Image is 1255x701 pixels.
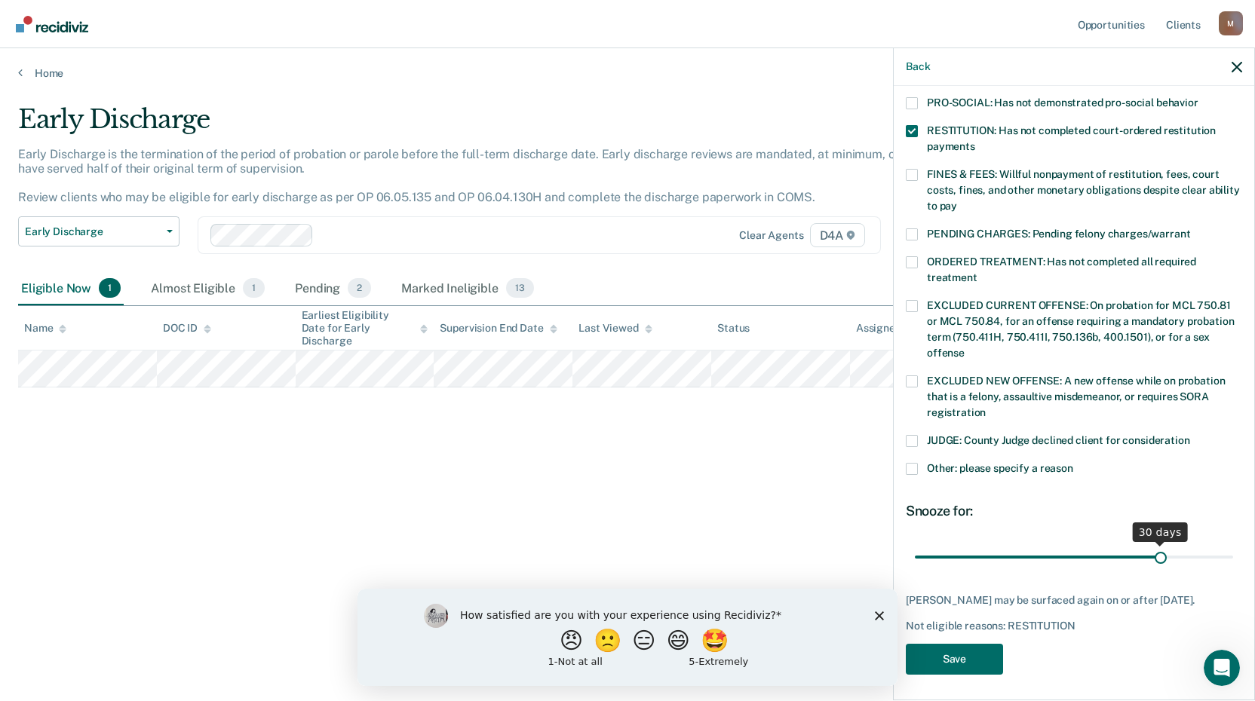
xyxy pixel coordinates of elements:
[927,124,1216,152] span: RESTITUTION: Has not completed court-ordered restitution payments
[99,278,121,298] span: 1
[927,375,1225,418] span: EXCLUDED NEW OFFENSE: A new offense while on probation that is a felony, assaultive misdemeanor, ...
[906,503,1242,519] div: Snooze for:
[906,620,1242,632] div: Not eligible reasons: RESTITUTION
[927,434,1190,446] span: JUDGE: County Judge declined client for consideration
[927,462,1073,474] span: Other: please specify a reason
[398,272,536,305] div: Marked Ineligible
[302,309,428,347] div: Earliest Eligibility Date for Early Discharge
[906,594,1242,607] div: [PERSON_NAME] may be surfaced again on or after [DATE].
[18,104,959,147] div: Early Discharge
[856,322,927,335] div: Assigned to
[348,278,371,298] span: 2
[1219,11,1243,35] div: M
[18,147,955,205] p: Early Discharge is the termination of the period of probation or parole before the full-term disc...
[578,322,652,335] div: Last Viewed
[927,299,1234,359] span: EXCLUDED CURRENT OFFENSE: On probation for MCL 750.81 or MCL 750.84, for an offense requiring a m...
[717,322,750,335] div: Status
[906,644,1003,675] button: Save
[810,223,865,247] span: D4A
[906,60,930,73] button: Back
[148,272,268,305] div: Almost Eligible
[440,322,557,335] div: Supervision End Date
[357,589,898,686] iframe: Survey by Kim from Recidiviz
[1204,650,1240,686] iframe: Intercom live chat
[25,225,161,238] span: Early Discharge
[1219,11,1243,35] button: Profile dropdown button
[163,322,211,335] div: DOC ID
[24,322,66,335] div: Name
[292,272,374,305] div: Pending
[739,229,803,242] div: Clear agents
[927,228,1190,240] span: PENDING CHARGES: Pending felony charges/warrant
[18,272,124,305] div: Eligible Now
[16,16,88,32] img: Recidiviz
[927,96,1198,109] span: PRO-SOCIAL: Has not demonstrated pro-social behavior
[506,278,534,298] span: 13
[927,168,1240,212] span: FINES & FEES: Willful nonpayment of restitution, fees, court costs, fines, and other monetary obl...
[18,66,1237,80] a: Home
[243,278,265,298] span: 1
[927,256,1196,283] span: ORDERED TREATMENT: Has not completed all required treatment
[1133,522,1188,542] div: 30 days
